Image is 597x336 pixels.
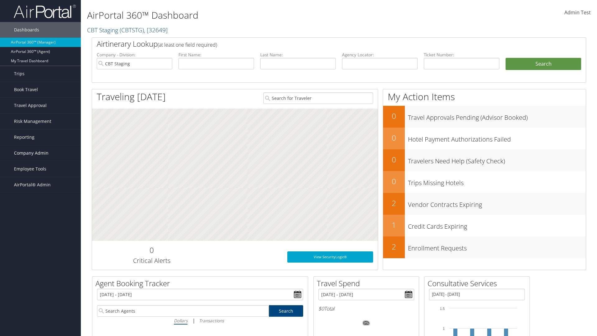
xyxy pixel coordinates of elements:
a: 0Trips Missing Hotels [383,171,586,193]
h3: Critical Alerts [97,256,206,265]
span: ( CBTSTG ) [120,26,144,34]
label: First Name: [178,52,254,58]
span: Risk Management [14,114,51,129]
h3: Trips Missing Hotels [408,175,586,187]
span: Dashboards [14,22,39,38]
h6: Total [318,305,414,312]
tspan: 0% [364,321,369,325]
h2: 2 [383,241,405,252]
a: Search [269,305,303,317]
button: Search [506,58,581,70]
a: 0Travelers Need Help (Safety Check) [383,149,586,171]
a: 0Travel Approvals Pending (Advisor Booked) [383,106,586,128]
tspan: 1.5 [440,307,445,310]
h2: 2 [383,198,405,208]
h2: Airtinerary Lookup [97,39,540,49]
span: Trips [14,66,25,82]
a: 0Hotel Payment Authorizations Failed [383,128,586,149]
a: 2Vendor Contracts Expiring [383,193,586,215]
h1: Traveling [DATE] [97,90,166,103]
div: | [97,317,303,324]
span: Admin Test [564,9,591,16]
label: Agency Locator: [342,52,418,58]
h2: 0 [383,133,405,143]
a: 1Credit Cards Expiring [383,215,586,236]
h3: Vendor Contracts Expiring [408,197,586,209]
label: Company - Division: [97,52,172,58]
h2: 0 [97,245,206,255]
h3: Travel Approvals Pending (Advisor Booked) [408,110,586,122]
span: $0 [318,305,324,312]
span: Employee Tools [14,161,46,177]
h1: My Action Items [383,90,586,103]
i: Dollars [174,318,187,324]
h3: Credit Cards Expiring [408,219,586,231]
tspan: 1 [443,327,445,330]
h3: Hotel Payment Authorizations Failed [408,132,586,144]
a: View SecurityLogic® [287,251,373,263]
h2: 0 [383,111,405,121]
h2: Consultative Services [428,278,530,289]
h3: Enrollment Requests [408,241,586,253]
span: , [ 32649 ] [144,26,168,34]
label: Ticket Number: [424,52,499,58]
i: Transactions [199,318,224,324]
span: (at least one field required) [158,41,217,48]
input: Search Agents [97,305,269,317]
img: airportal-logo.png [14,4,76,19]
span: Book Travel [14,82,38,97]
a: CBT Staging [87,26,168,34]
span: Company Admin [14,145,49,161]
h2: Travel Spend [317,278,419,289]
h3: Travelers Need Help (Safety Check) [408,154,586,166]
span: Travel Approval [14,98,47,113]
h2: 1 [383,220,405,230]
a: 2Enrollment Requests [383,236,586,258]
span: Reporting [14,129,35,145]
h1: AirPortal 360™ Dashboard [87,9,423,22]
a: Admin Test [564,3,591,22]
h2: 0 [383,154,405,165]
input: Search for Traveler [263,92,373,104]
h2: Agent Booking Tracker [95,278,308,289]
label: Last Name: [260,52,336,58]
h2: 0 [383,176,405,187]
span: AirPortal® Admin [14,177,51,193]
